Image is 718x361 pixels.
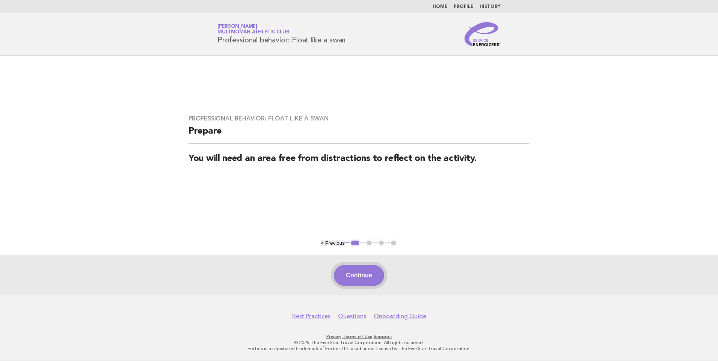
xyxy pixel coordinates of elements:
[217,24,289,35] a: [PERSON_NAME]Multnomah Athletic Club
[292,313,330,320] a: Best Practices
[454,5,474,9] a: Profile
[465,22,501,46] img: Service Energizers
[189,125,529,144] h2: Prepare
[342,334,373,339] a: Terms of Use
[433,5,448,9] a: Home
[326,334,341,339] a: Privacy
[374,334,392,339] a: Support
[129,346,589,352] p: Forbes is a registered trademark of Forbes LLC used under license by The Five Star Travel Corpora...
[129,340,589,346] p: © 2025 The Five Star Travel Corporation. All rights reserved.
[350,239,361,247] button: 1
[189,115,529,122] h3: Professional behavior: Float like a swan
[480,5,501,9] a: History
[129,334,589,340] p: · ·
[338,313,366,320] a: Questions
[217,30,289,35] span: Multnomah Athletic Club
[321,240,344,246] button: < Previous
[189,153,529,171] h2: You will need an area free from distractions to reflect on the activity.
[217,24,345,44] h1: Professional behavior: Float like a swan
[334,265,384,286] button: Continue
[374,313,426,320] a: Onboarding Guide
